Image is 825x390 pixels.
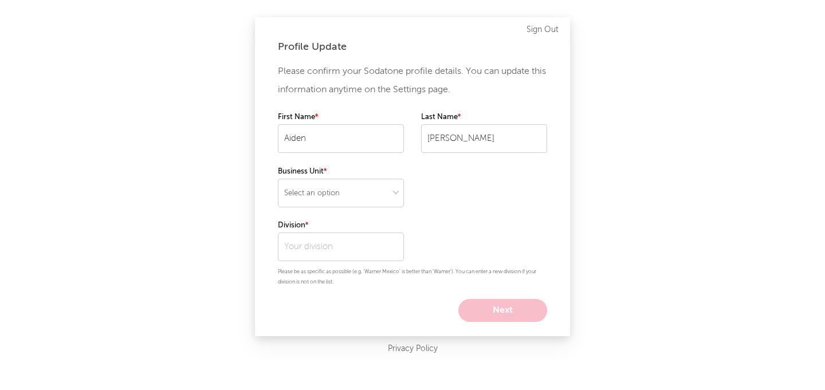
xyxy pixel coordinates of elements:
button: Next [458,299,547,322]
label: First Name [278,111,404,124]
p: Please be as specific as possible (e.g. 'Warner Mexico' is better than 'Warner'). You can enter a... [278,267,547,287]
div: Profile Update [278,40,547,54]
input: Your last name [421,124,547,153]
input: Your division [278,233,404,261]
input: Your first name [278,124,404,153]
label: Last Name [421,111,547,124]
label: Division [278,219,404,233]
label: Business Unit [278,165,404,179]
a: Privacy Policy [388,342,438,356]
p: Please confirm your Sodatone profile details. You can update this information anytime on the Sett... [278,62,547,99]
a: Sign Out [527,23,559,37]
